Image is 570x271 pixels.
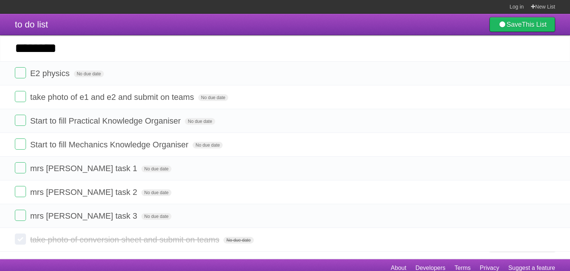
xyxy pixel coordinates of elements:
[15,186,26,197] label: Done
[185,118,215,125] span: No due date
[15,138,26,150] label: Done
[30,164,139,173] span: mrs [PERSON_NAME] task 1
[30,211,139,221] span: mrs [PERSON_NAME] task 3
[141,189,171,196] span: No due date
[74,71,104,77] span: No due date
[489,17,555,32] a: SaveThis List
[193,142,223,148] span: No due date
[30,92,196,102] span: take photo of e1 and e2 and submit on teams
[30,116,183,125] span: Start to fill Practical Knowledge Organiser
[15,115,26,126] label: Done
[15,234,26,245] label: Done
[141,213,171,220] span: No due date
[15,19,48,29] span: to do list
[30,235,221,244] span: take photo of conversion sheet and submit on teams
[198,94,228,101] span: No due date
[223,237,253,244] span: No due date
[30,140,190,149] span: Start to fill Mechanics Knowledge Organiser
[15,162,26,173] label: Done
[141,166,171,172] span: No due date
[15,210,26,221] label: Done
[30,69,71,78] span: E2 physics
[15,91,26,102] label: Done
[15,67,26,78] label: Done
[30,187,139,197] span: mrs [PERSON_NAME] task 2
[522,21,547,28] b: This List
